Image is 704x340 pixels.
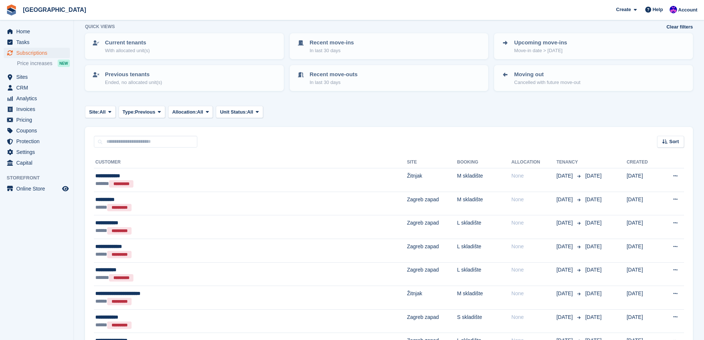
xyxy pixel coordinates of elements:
a: menu [4,184,70,194]
a: menu [4,48,70,58]
th: Tenancy [557,156,582,168]
td: Zagreb zapad [407,239,457,262]
span: Account [678,6,697,14]
span: [DATE] [557,172,574,180]
span: Home [16,26,61,37]
a: Current tenants With allocated unit(s) [86,34,283,58]
td: Žitnjak [407,168,457,192]
p: Recent move-ins [310,38,354,47]
div: None [511,313,557,321]
td: Zagreb zapad [407,262,457,286]
a: Recent move-outs In last 30 days [290,66,488,90]
td: M skladište [457,168,511,192]
td: [DATE] [627,215,660,239]
span: All [99,108,106,116]
a: Recent move-ins In last 30 days [290,34,488,58]
td: L skladište [457,239,511,262]
td: Žitnjak [407,286,457,310]
p: In last 30 days [310,47,354,54]
span: Sites [16,72,61,82]
a: menu [4,26,70,37]
td: S skladište [457,309,511,333]
td: Zagreb zapad [407,309,457,333]
span: [DATE] [557,196,574,203]
td: [DATE] [627,262,660,286]
span: [DATE] [557,243,574,250]
p: Recent move-outs [310,70,358,79]
td: [DATE] [627,168,660,192]
span: Previous [135,108,155,116]
span: Pricing [16,115,61,125]
img: Ivan Gačić [670,6,677,13]
th: Booking [457,156,511,168]
p: Current tenants [105,38,150,47]
a: menu [4,104,70,114]
span: [DATE] [585,196,602,202]
td: M skladište [457,192,511,215]
span: Create [616,6,631,13]
p: In last 30 days [310,79,358,86]
a: menu [4,158,70,168]
h6: Quick views [85,23,115,30]
span: Unit Status: [220,108,247,116]
span: [DATE] [557,290,574,297]
button: Unit Status: All [216,106,263,118]
a: menu [4,136,70,147]
span: Protection [16,136,61,147]
span: All [197,108,203,116]
span: Tasks [16,37,61,47]
span: Storefront [7,174,74,182]
a: Previous tenants Ended, no allocated unit(s) [86,66,283,90]
p: Cancelled with future move-out [514,79,580,86]
p: Move-in date > [DATE] [514,47,567,54]
a: menu [4,147,70,157]
a: menu [4,72,70,82]
div: None [511,243,557,250]
a: [GEOGRAPHIC_DATA] [20,4,89,16]
div: NEW [58,60,70,67]
th: Customer [94,156,407,168]
span: CRM [16,83,61,93]
span: [DATE] [585,290,602,296]
span: [DATE] [585,220,602,226]
button: Site: All [85,106,116,118]
td: Zagreb zapad [407,215,457,239]
td: M skladište [457,286,511,310]
span: Site: [89,108,99,116]
td: [DATE] [627,239,660,262]
td: L skladište [457,262,511,286]
img: stora-icon-8386f47178a22dfd0bd8f6a31ec36ba5ce8667c1dd55bd0f319d3a0aa187defe.svg [6,4,17,16]
td: [DATE] [627,192,660,215]
a: Upcoming move-ins Move-in date > [DATE] [495,34,692,58]
div: None [511,172,557,180]
p: Upcoming move-ins [514,38,567,47]
th: Site [407,156,457,168]
a: Clear filters [666,23,693,31]
span: [DATE] [557,266,574,274]
span: [DATE] [585,267,602,273]
span: All [247,108,253,116]
a: Moving out Cancelled with future move-out [495,66,692,90]
button: Allocation: All [168,106,213,118]
a: menu [4,93,70,104]
span: [DATE] [585,314,602,320]
span: Capital [16,158,61,168]
span: Analytics [16,93,61,104]
div: None [511,219,557,227]
span: [DATE] [585,173,602,179]
a: menu [4,37,70,47]
a: Preview store [61,184,70,193]
span: Sort [669,138,679,145]
span: [DATE] [585,243,602,249]
p: Moving out [514,70,580,79]
span: Allocation: [172,108,197,116]
div: None [511,290,557,297]
span: Help [653,6,663,13]
th: Created [627,156,660,168]
div: None [511,266,557,274]
a: menu [4,125,70,136]
td: L skladište [457,215,511,239]
span: Type: [123,108,135,116]
th: Allocation [511,156,557,168]
span: Coupons [16,125,61,136]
